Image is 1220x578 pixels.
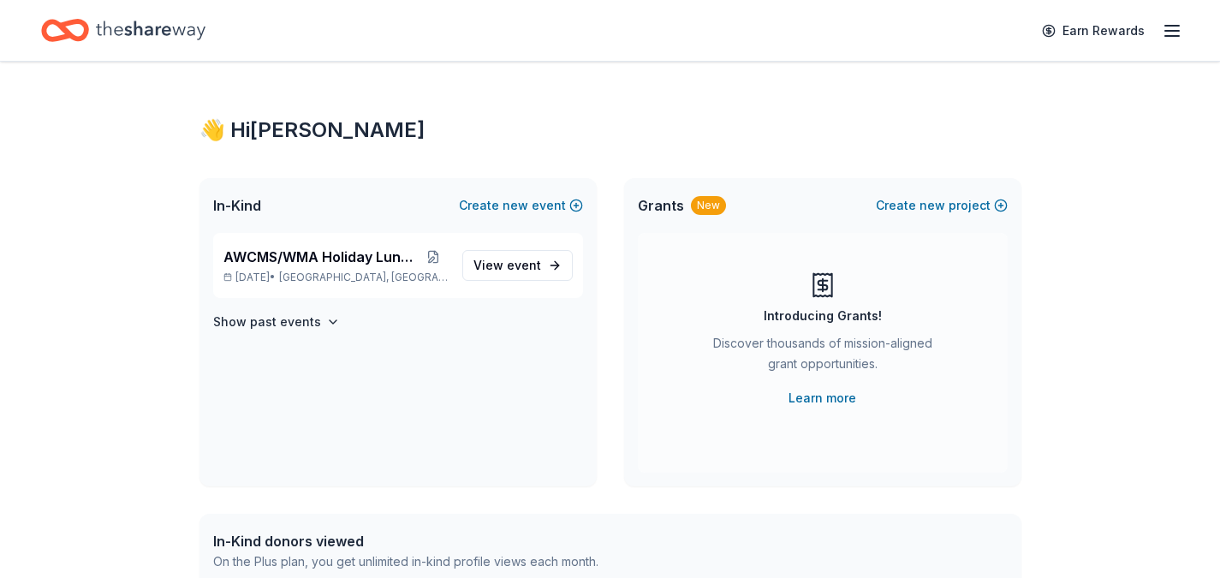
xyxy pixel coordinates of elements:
span: new [503,195,528,216]
div: New [691,196,726,215]
button: Createnewevent [459,195,583,216]
button: Createnewproject [876,195,1008,216]
h4: Show past events [213,312,321,332]
div: On the Plus plan, you get unlimited in-kind profile views each month. [213,551,598,572]
span: Grants [638,195,684,216]
span: In-Kind [213,195,261,216]
div: Introducing Grants! [764,306,882,326]
div: In-Kind donors viewed [213,531,598,551]
span: View [473,255,541,276]
span: new [919,195,945,216]
a: Home [41,10,205,51]
span: AWCMS/WMA Holiday Luncheon [223,247,419,267]
button: Show past events [213,312,340,332]
p: [DATE] • [223,271,449,284]
span: event [507,258,541,272]
a: Earn Rewards [1032,15,1155,46]
div: Discover thousands of mission-aligned grant opportunities. [706,333,939,381]
a: Learn more [789,388,856,408]
span: [GEOGRAPHIC_DATA], [GEOGRAPHIC_DATA] [279,271,448,284]
div: 👋 Hi [PERSON_NAME] [199,116,1021,144]
a: View event [462,250,573,281]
